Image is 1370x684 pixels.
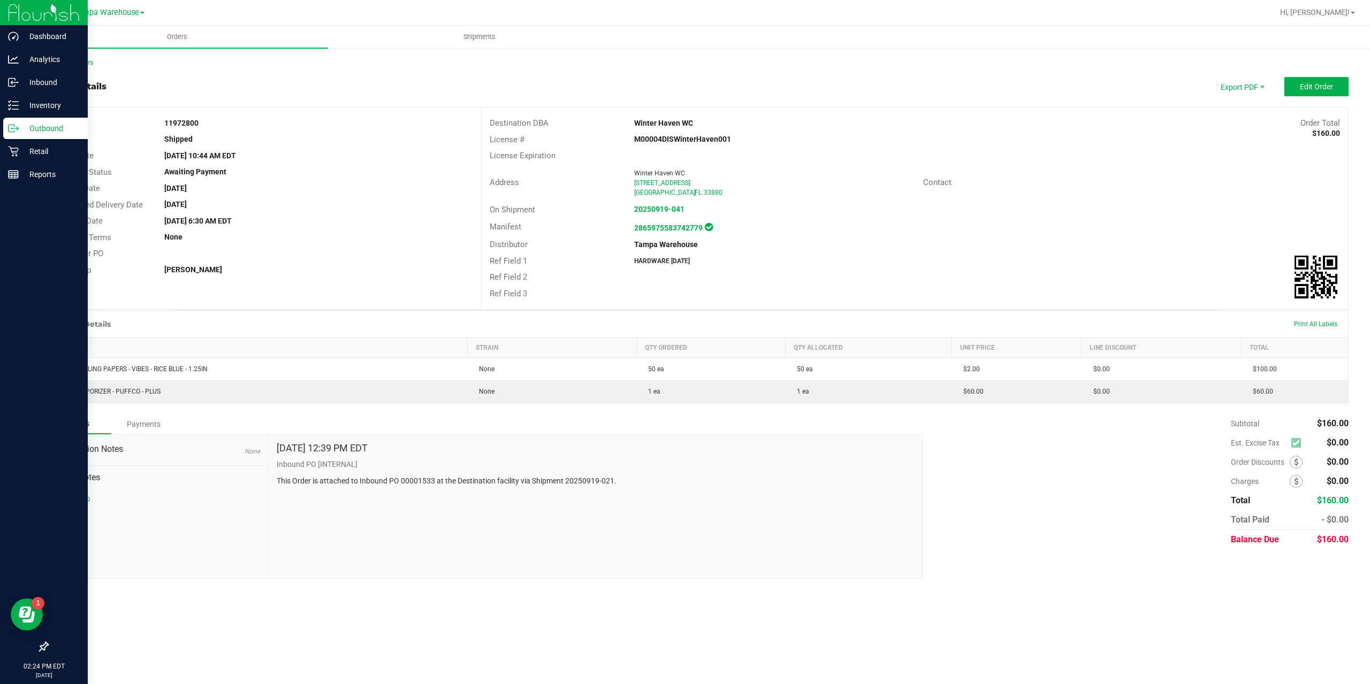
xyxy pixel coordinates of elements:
[8,100,19,111] inline-svg: Inventory
[5,671,83,679] p: [DATE]
[1295,256,1337,298] img: Scan me!
[634,240,698,249] strong: Tampa Warehouse
[1317,495,1349,505] span: $160.00
[490,178,519,187] span: Address
[1247,388,1273,395] span: $60.00
[474,388,494,395] span: None
[8,169,19,180] inline-svg: Reports
[952,338,1082,358] th: Unit Price
[1231,458,1290,466] span: Order Discounts
[111,414,176,434] div: Payments
[1291,436,1306,450] span: Calculate excise tax
[1321,514,1349,525] span: - $0.00
[634,189,696,196] span: [GEOGRAPHIC_DATA]
[19,122,83,135] p: Outbound
[490,205,535,214] span: On Shipment
[56,471,260,484] span: Order Notes
[19,53,83,66] p: Analytics
[1231,477,1290,486] span: Charges
[958,388,984,395] span: $60.00
[164,184,187,193] strong: [DATE]
[704,189,722,196] span: 33880
[164,200,187,209] strong: [DATE]
[958,365,980,373] span: $2.00
[164,151,236,160] strong: [DATE] 10:44 AM EDT
[1284,77,1349,96] button: Edit Order
[1231,419,1259,428] span: Subtotal
[11,598,43,631] iframe: Resource center
[8,31,19,42] inline-svg: Dashboard
[634,135,731,143] strong: M00004DISWinterHaven001
[490,289,527,298] span: Ref Field 3
[791,365,813,373] span: 50 ea
[1231,495,1250,505] span: Total
[164,135,193,143] strong: Shipped
[1300,82,1333,91] span: Edit Order
[636,338,785,358] th: Qty Ordered
[695,189,702,196] span: FL
[1312,129,1340,137] strong: $160.00
[1082,338,1241,358] th: Line Discount
[634,257,690,265] strong: HARDWARE [DATE]
[277,459,915,470] p: Inbound PO [INTERNAL]
[56,443,260,456] span: Destination Notes
[643,388,660,395] span: 1 ea
[19,30,83,43] p: Dashboard
[705,221,713,233] span: In Sync
[164,265,222,274] strong: [PERSON_NAME]
[791,388,809,395] span: 1 ea
[19,168,83,181] p: Reports
[1088,365,1110,373] span: $0.00
[1317,534,1349,544] span: $160.00
[74,8,139,17] span: Tampa Warehouse
[1231,439,1287,447] span: Est. Excise Tax
[245,448,260,455] span: None
[5,662,83,671] p: 02:24 PM EDT
[164,167,226,176] strong: Awaiting Payment
[785,338,952,358] th: Qty Allocated
[923,178,952,187] span: Contact
[634,119,693,127] strong: Winter Haven WC
[1231,534,1279,544] span: Balance Due
[634,205,684,213] a: 20250919-041
[634,170,685,177] span: Winter Haven WC
[1247,365,1277,373] span: $100.00
[164,233,182,241] strong: None
[8,123,19,134] inline-svg: Outbound
[164,217,232,225] strong: [DATE] 6:30 AM EDT
[8,77,19,88] inline-svg: Inbound
[1295,256,1337,298] qrcode: 11972800
[1327,476,1349,486] span: $0.00
[1327,457,1349,467] span: $0.00
[277,443,368,454] h4: [DATE] 12:39 PM EDT
[694,189,695,196] span: ,
[467,338,636,358] th: Strain
[48,338,468,358] th: Item
[164,119,199,127] strong: 11972800
[490,118,549,128] span: Destination DBA
[490,222,521,232] span: Manifest
[449,32,510,42] span: Shipments
[1317,418,1349,428] span: $160.00
[277,475,915,487] p: This Order is attached to Inbound PO 00001533 at the Destination facility via Shipment 20250919-021.
[19,145,83,158] p: Retail
[55,365,208,373] span: VBS - ROLLING PAPERS - VIBES - RICE BLUE - 1.25IN
[1231,514,1269,525] span: Total Paid
[490,256,527,266] span: Ref Field 1
[634,179,690,187] span: [STREET_ADDRESS]
[1280,8,1350,17] span: Hi, [PERSON_NAME]!
[26,26,328,48] a: Orders
[153,32,202,42] span: Orders
[643,365,664,373] span: 50 ea
[1209,77,1274,96] li: Export PDF
[634,224,703,232] a: 2865975583742779
[32,597,44,610] iframe: Resource center unread badge
[328,26,630,48] a: Shipments
[19,76,83,89] p: Inbound
[1327,437,1349,448] span: $0.00
[8,146,19,157] inline-svg: Retail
